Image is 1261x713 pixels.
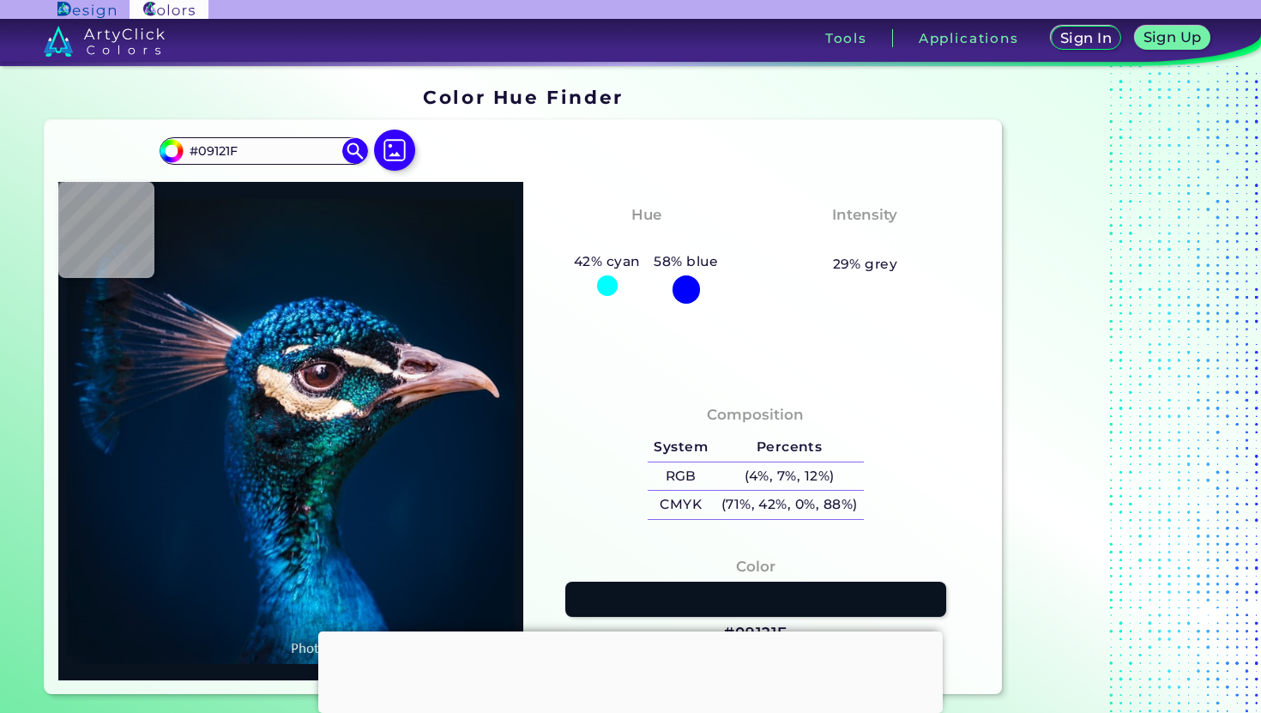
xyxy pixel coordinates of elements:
[318,631,943,709] iframe: Advertisement
[57,2,115,18] img: ArtyClick Design logo
[825,32,867,45] h3: Tools
[184,140,343,163] input: type color..
[631,202,661,227] h4: Hue
[648,491,715,519] h5: CMYK
[824,230,905,251] h3: Medium
[1138,27,1206,49] a: Sign Up
[374,130,415,171] img: icon picture
[715,433,864,462] h5: Percents
[832,202,897,227] h4: Intensity
[715,491,864,519] h5: (71%, 42%, 0%, 88%)
[648,462,715,491] h5: RGB
[648,433,715,462] h5: System
[647,251,725,273] h5: 58% blue
[423,84,623,110] h1: Color Hue Finder
[1063,32,1110,45] h5: Sign In
[1054,27,1118,49] a: Sign In
[567,251,647,273] h5: 42% cyan
[715,462,864,491] h5: (4%, 7%, 12%)
[919,32,1019,45] h3: Applications
[1009,80,1223,701] iframe: Advertisement
[44,26,165,57] img: logo_artyclick_colors_white.svg
[724,623,787,644] h3: #09121F
[1146,31,1199,44] h5: Sign Up
[67,190,515,672] img: img_pavlin.jpg
[598,230,695,251] h3: Cyan-Blue
[342,138,368,164] img: icon search
[707,402,804,427] h4: Composition
[833,253,898,275] h5: 29% grey
[736,554,775,579] h4: Color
